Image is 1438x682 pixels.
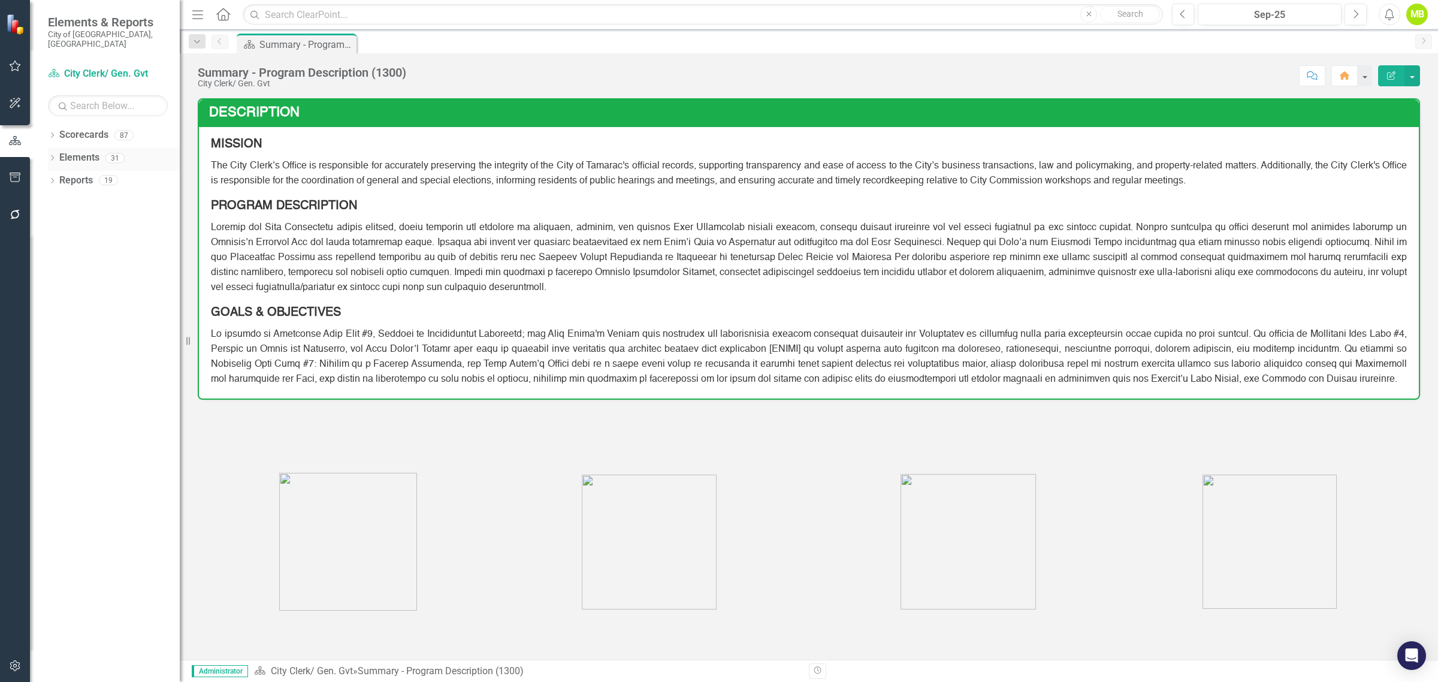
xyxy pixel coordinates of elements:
[105,153,125,163] div: 31
[1202,8,1337,22] div: Sep-25
[901,474,1036,609] img: 5%20Tamarac%20is%20Smart%20and%20Connected.png
[1406,4,1428,25] button: MB
[59,128,108,142] a: Scorecards
[114,130,134,140] div: 87
[1198,4,1342,25] button: Sep-25
[211,330,1407,384] span: Lo ipsumdo si Ametconse Adip Elit #9, Seddoei te Incididuntut Laboreetd; mag Aliq Enima'm Veniam ...
[211,161,1407,186] span: The City Clerk’s Office is responsible for accurately preserving the integrity of the City of Tam...
[48,29,168,49] small: City of [GEOGRAPHIC_DATA], [GEOGRAPHIC_DATA]
[582,475,717,609] img: 3%20Tamarac%20is%20Economically%20Resilient.png
[1117,9,1143,19] span: Search
[211,138,262,150] strong: MISSION
[279,473,417,611] img: 1%20Tamarac%20is%20Home.jpg
[211,307,341,319] strong: GOALS & OBJECTIVES
[59,174,93,188] a: Reports
[59,151,99,165] a: Elements
[254,665,800,678] div: »
[1203,475,1337,609] img: 6%20Tamarac%20is%20a%20Dynamic%20Workplace.png
[1397,641,1426,670] div: Open Intercom Messenger
[259,37,354,52] div: Summary - Program Description (1300)
[6,14,27,35] img: ClearPoint Strategy
[358,665,524,677] div: Summary - Program Description (1300)
[211,223,1407,293] span: Loremip dol Sita Consectetu adipis elitsed, doeiu temporin utl etdolore ma aliquaen, adminim, ven...
[211,200,357,212] strong: PROGRAM DESCRIPTION
[48,67,168,81] a: City Clerk/ Gen. Gvt
[198,79,406,88] div: City Clerk/ Gen. Gvt
[192,665,248,677] span: Administrator
[243,4,1163,25] input: Search ClearPoint...
[209,105,1413,120] h3: Description
[1100,6,1160,23] button: Search
[99,176,118,186] div: 19
[271,665,353,677] a: City Clerk/ Gen. Gvt
[48,15,168,29] span: Elements & Reports
[198,66,406,79] div: Summary - Program Description (1300)
[48,95,168,116] input: Search Below...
